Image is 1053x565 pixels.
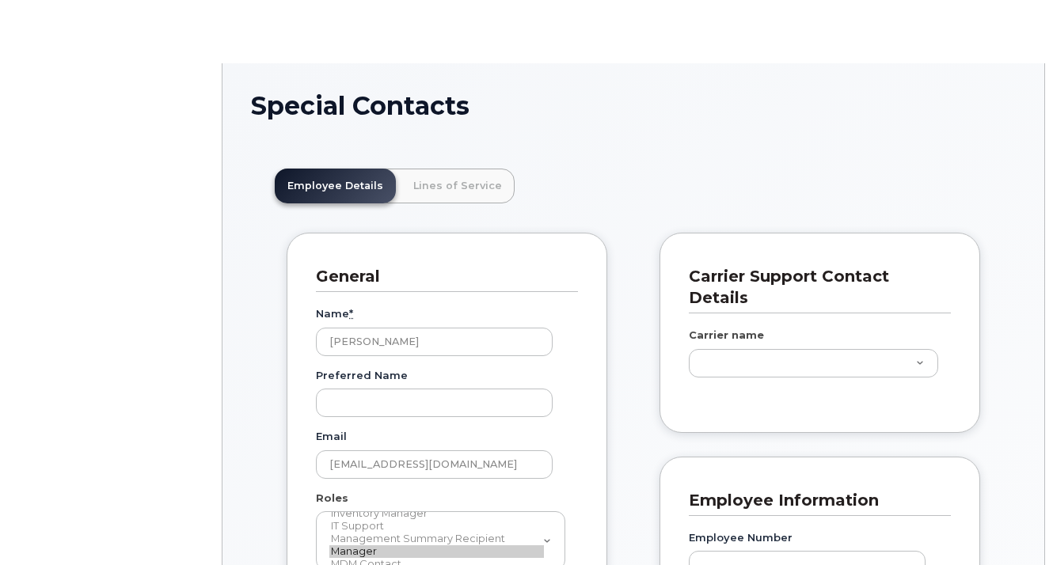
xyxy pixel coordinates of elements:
[329,507,544,520] option: Inventory Manager
[316,368,408,383] label: Preferred Name
[689,490,939,511] h3: Employee Information
[349,307,353,320] abbr: required
[329,545,544,558] option: Manager
[251,92,1016,119] h1: Special Contacts
[316,266,566,287] h3: General
[316,429,347,444] label: Email
[401,169,515,203] a: Lines of Service
[275,169,396,203] a: Employee Details
[689,266,939,309] h3: Carrier Support Contact Details
[329,533,544,545] option: Management Summary Recipient
[316,491,348,506] label: Roles
[329,520,544,533] option: IT Support
[689,530,793,545] label: Employee Number
[689,328,764,343] label: Carrier name
[316,306,353,321] label: Name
